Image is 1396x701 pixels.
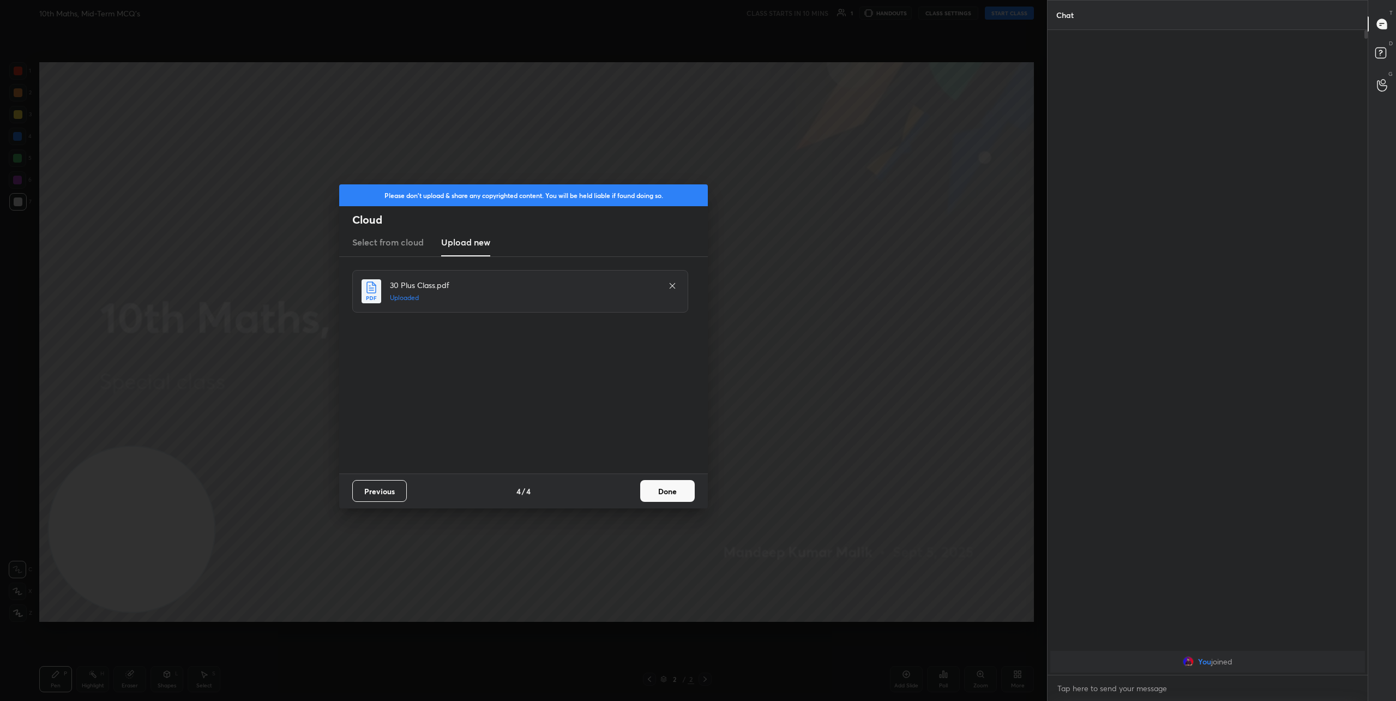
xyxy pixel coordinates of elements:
[640,480,695,502] button: Done
[390,293,657,303] h5: Uploaded
[1183,656,1194,667] img: 688b4486b4ee450a8cb9bbcd57de3176.jpg
[441,236,490,249] h3: Upload new
[1198,657,1211,666] span: You
[390,279,657,291] h4: 30 Plus Class.pdf
[516,486,521,497] h4: 4
[352,213,708,227] h2: Cloud
[1048,1,1082,29] p: Chat
[1388,70,1393,78] p: G
[1211,657,1232,666] span: joined
[1389,39,1393,47] p: D
[339,184,708,206] div: Please don't upload & share any copyrighted content. You will be held liable if found doing so.
[522,486,525,497] h4: /
[1048,649,1368,675] div: grid
[1389,9,1393,17] p: T
[526,486,531,497] h4: 4
[352,480,407,502] button: Previous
